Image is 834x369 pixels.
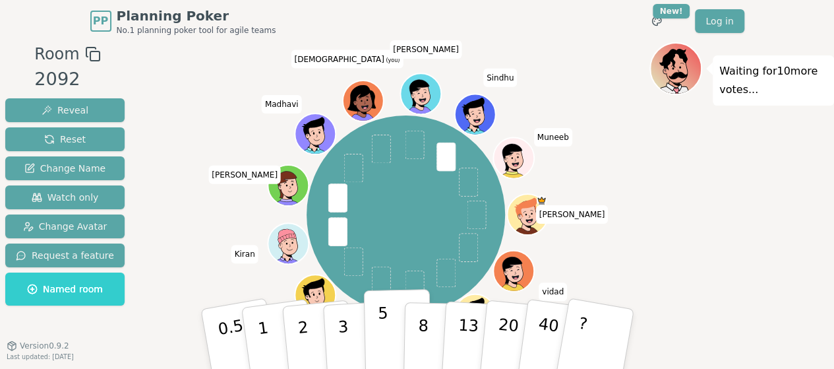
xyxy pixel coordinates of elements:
span: Reset [44,133,86,146]
button: Change Avatar [5,215,125,238]
button: Click to change your avatar [343,82,382,120]
span: Click to change your name [262,95,302,114]
span: Click to change your name [536,205,609,224]
span: Last updated: [DATE] [7,353,74,360]
span: Click to change your name [291,50,403,69]
button: Change Name [5,156,125,180]
div: 2092 [34,66,100,93]
button: Watch only [5,185,125,209]
span: Change Avatar [23,220,107,233]
span: Reveal [42,104,88,117]
span: Planning Poker [117,7,276,25]
span: (you) [384,57,400,63]
button: Version0.9.2 [7,341,69,351]
span: Click to change your name [539,283,567,301]
span: Sarah is the host [536,195,546,205]
button: Reveal [5,98,125,122]
span: Click to change your name [390,40,462,59]
span: Click to change your name [208,166,281,184]
span: PP [93,13,108,29]
button: Named room [5,273,125,306]
button: Reset [5,127,125,151]
span: Click to change your name [534,128,572,147]
p: Waiting for 10 more votes... [719,62,827,99]
a: Log in [695,9,744,33]
button: New! [645,9,669,33]
span: Click to change your name [483,69,517,87]
span: Version 0.9.2 [20,341,69,351]
button: Request a feature [5,244,125,267]
div: New! [653,4,690,18]
span: Change Name [24,162,105,175]
span: Named room [27,283,103,296]
span: No.1 planning poker tool for agile teams [117,25,276,36]
span: Room [34,42,79,66]
span: Request a feature [16,249,114,262]
a: PPPlanning PokerNo.1 planning poker tool for agile teams [90,7,276,36]
span: Click to change your name [231,246,258,264]
span: Watch only [32,191,99,204]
